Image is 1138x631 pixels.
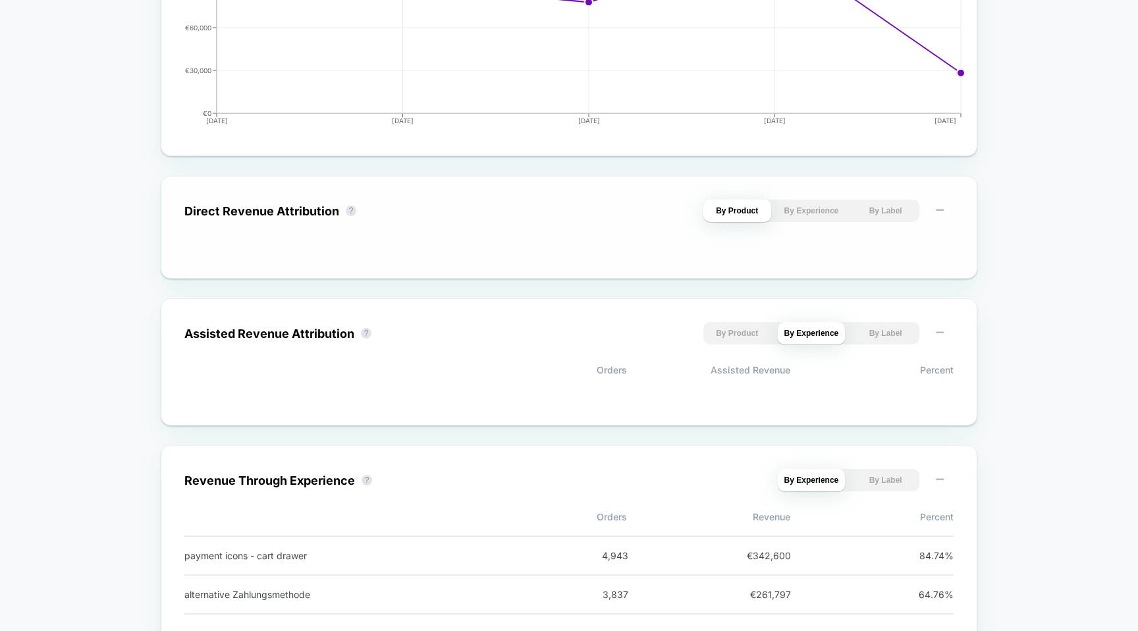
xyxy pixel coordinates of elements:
button: By Experience [778,469,846,491]
button: ? [362,475,372,485]
span: 3,837 [569,589,628,600]
button: By Product [703,322,771,344]
span: 4,943 [569,550,628,561]
button: By Experience [778,200,846,222]
tspan: [DATE] [764,117,786,124]
tspan: €60,000 [185,24,211,32]
tspan: €30,000 [185,67,211,74]
span: Orders [464,511,627,522]
span: Revenue [627,511,790,522]
tspan: [DATE] [392,117,414,124]
button: By Label [852,469,919,491]
div: payment icons - cart drawer [184,550,531,561]
span: € 261,797 [732,589,791,600]
tspan: [DATE] [578,117,600,124]
tspan: [DATE] [206,117,228,124]
button: By Product [703,200,771,222]
span: Assisted Revenue [627,364,790,375]
div: alternative Zahlungsmethode [184,589,531,600]
span: Percent [790,511,954,522]
div: Direct Revenue Attribution [184,204,339,218]
button: By Label [852,200,919,222]
button: By Label [852,322,919,344]
button: By Experience [778,322,846,344]
span: 64.76 % [894,589,954,600]
button: ? [361,328,371,339]
button: ? [346,206,356,216]
tspan: €0 [203,109,211,117]
div: Revenue Through Experience [184,474,355,487]
div: Assisted Revenue Attribution [184,327,354,341]
span: Orders [464,364,627,375]
span: € 342,600 [732,550,791,561]
tspan: [DATE] [935,117,956,124]
span: Percent [790,364,954,375]
span: 84.74 % [894,550,954,561]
